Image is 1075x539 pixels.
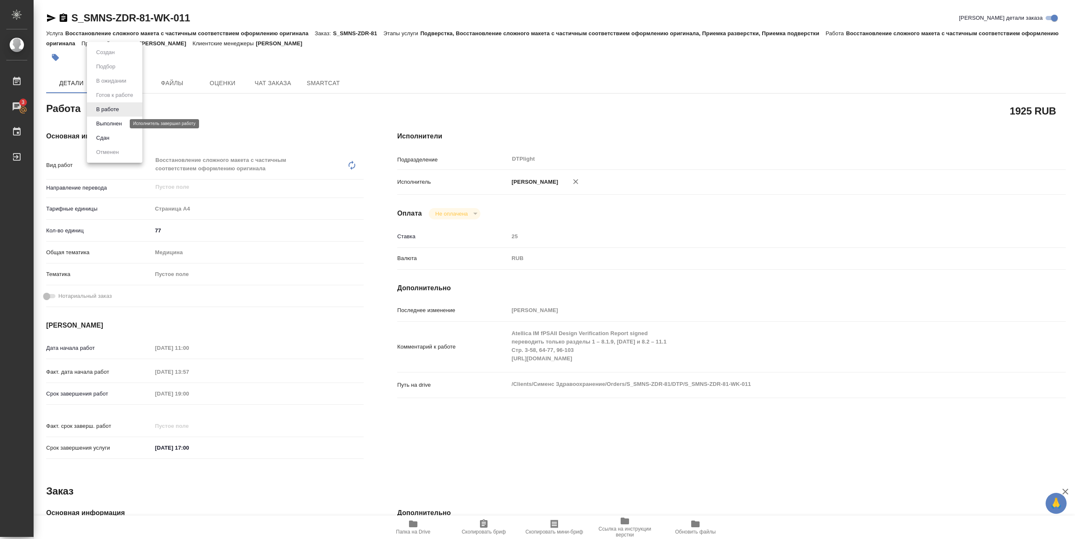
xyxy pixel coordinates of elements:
button: Отменен [94,148,121,157]
button: Создан [94,48,117,57]
button: Выполнен [94,119,124,128]
button: Сдан [94,133,112,143]
button: В работе [94,105,121,114]
button: В ожидании [94,76,129,86]
button: Готов к работе [94,91,136,100]
button: Подбор [94,62,118,71]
